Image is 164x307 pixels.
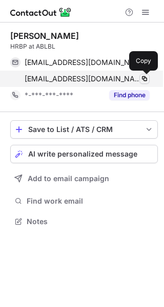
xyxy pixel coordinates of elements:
[25,58,142,67] span: [EMAIL_ADDRESS][DOMAIN_NAME]
[28,174,109,183] span: Add to email campaign
[10,42,158,51] div: HRBP at ABLBL
[28,150,137,158] span: AI write personalized message
[10,6,72,18] img: ContactOut v5.3.10
[10,214,158,229] button: Notes
[28,125,140,134] div: Save to List / ATS / CRM
[10,169,158,188] button: Add to email campaign
[10,194,158,208] button: Find work email
[10,145,158,163] button: AI write personalized message
[25,74,142,83] span: [EMAIL_ADDRESS][DOMAIN_NAME]
[109,90,150,100] button: Reveal Button
[27,217,154,226] span: Notes
[10,31,79,41] div: [PERSON_NAME]
[27,196,154,206] span: Find work email
[10,120,158,139] button: save-profile-one-click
